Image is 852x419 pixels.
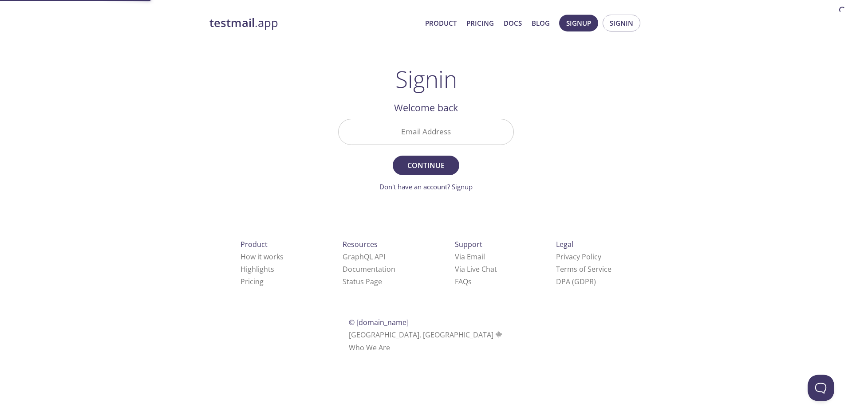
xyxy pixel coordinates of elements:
h1: Signin [395,66,457,92]
span: Signup [566,17,591,29]
span: [GEOGRAPHIC_DATA], [GEOGRAPHIC_DATA] [349,330,504,340]
span: Resources [343,239,378,249]
span: Legal [556,239,573,249]
button: Signup [559,15,598,31]
a: How it works [241,252,284,262]
a: Product [425,17,457,29]
span: Support [455,239,482,249]
span: © [DOMAIN_NAME] [349,317,409,327]
a: Status Page [343,277,382,286]
a: Docs [504,17,522,29]
button: Continue [393,156,459,175]
a: DPA (GDPR) [556,277,596,286]
strong: testmail [209,15,255,31]
button: Signin [603,15,640,31]
a: Highlights [241,264,274,274]
a: Who We Are [349,343,390,352]
span: Continue [402,159,450,172]
a: FAQ [455,277,472,286]
a: Blog [532,17,550,29]
a: Via Email [455,252,485,262]
a: Privacy Policy [556,252,601,262]
a: Via Live Chat [455,264,497,274]
a: Terms of Service [556,264,611,274]
iframe: Help Scout Beacon - Open [808,375,834,401]
a: Don't have an account? Signup [379,182,473,191]
a: Pricing [466,17,494,29]
a: Documentation [343,264,395,274]
a: Pricing [241,277,264,286]
span: Product [241,239,268,249]
h2: Welcome back [338,100,514,115]
span: s [468,277,472,286]
span: Signin [610,17,633,29]
a: testmail.app [209,16,418,31]
a: GraphQL API [343,252,385,262]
